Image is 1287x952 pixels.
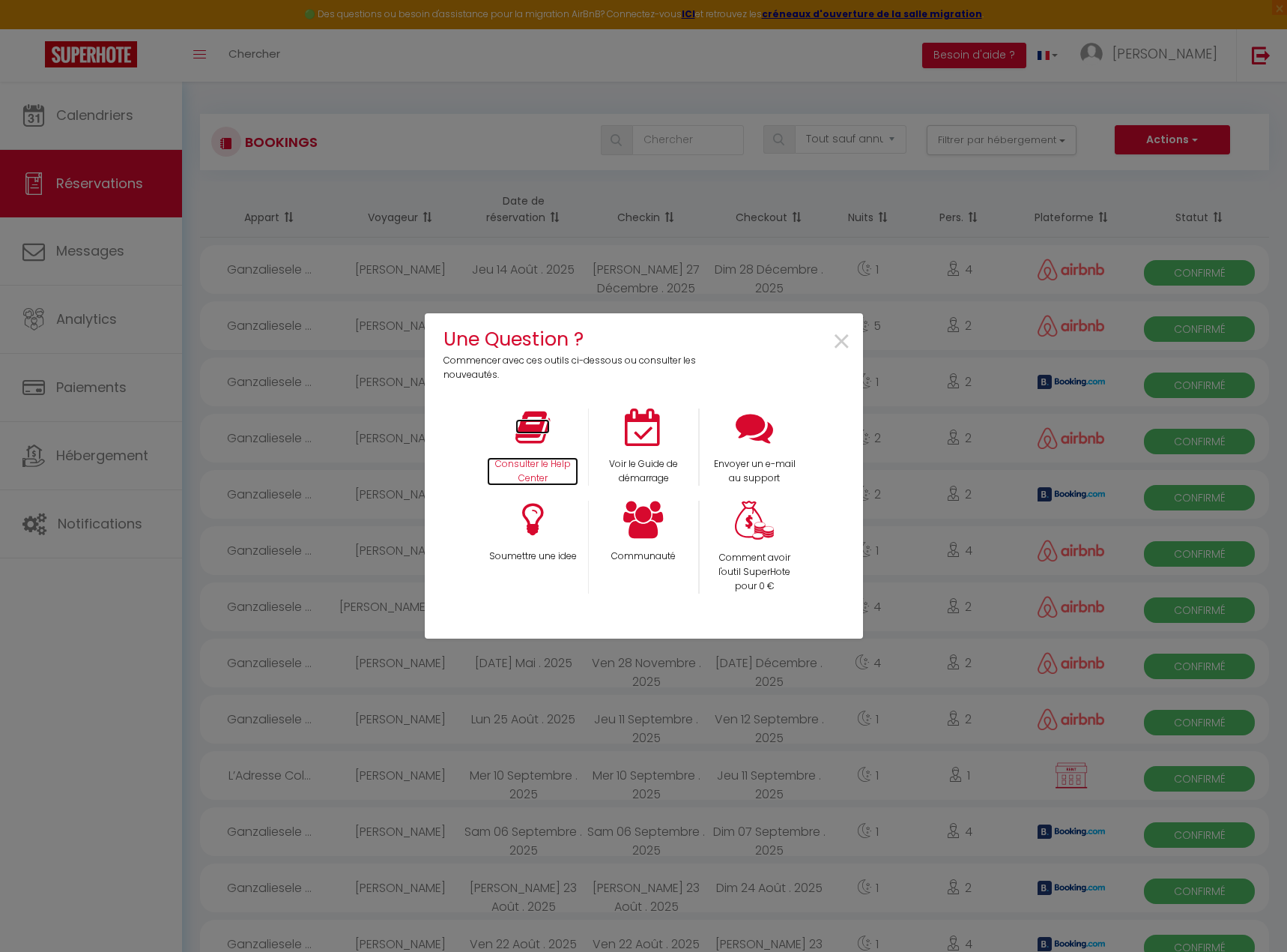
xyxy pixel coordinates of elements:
[709,551,800,594] p: Comment avoir l'outil SuperHote pour 0 €
[487,549,578,564] p: Soumettre une idee
[443,325,706,354] h4: Une Question ?
[487,457,578,486] p: Consulter le Help Center
[599,549,688,564] p: Communauté
[599,457,688,486] p: Voir le Guide de démarrage
[443,354,706,382] p: Commencer avec ces outils ci-dessous ou consulter les nouveautés.
[12,6,57,51] button: Ouvrir le widget de chat LiveChat
[832,319,852,366] span: ×
[832,325,852,359] button: Close
[709,457,800,486] p: Envoyer un e-mail au support
[1223,885,1276,941] iframe: Chat
[735,501,774,540] img: Money bag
